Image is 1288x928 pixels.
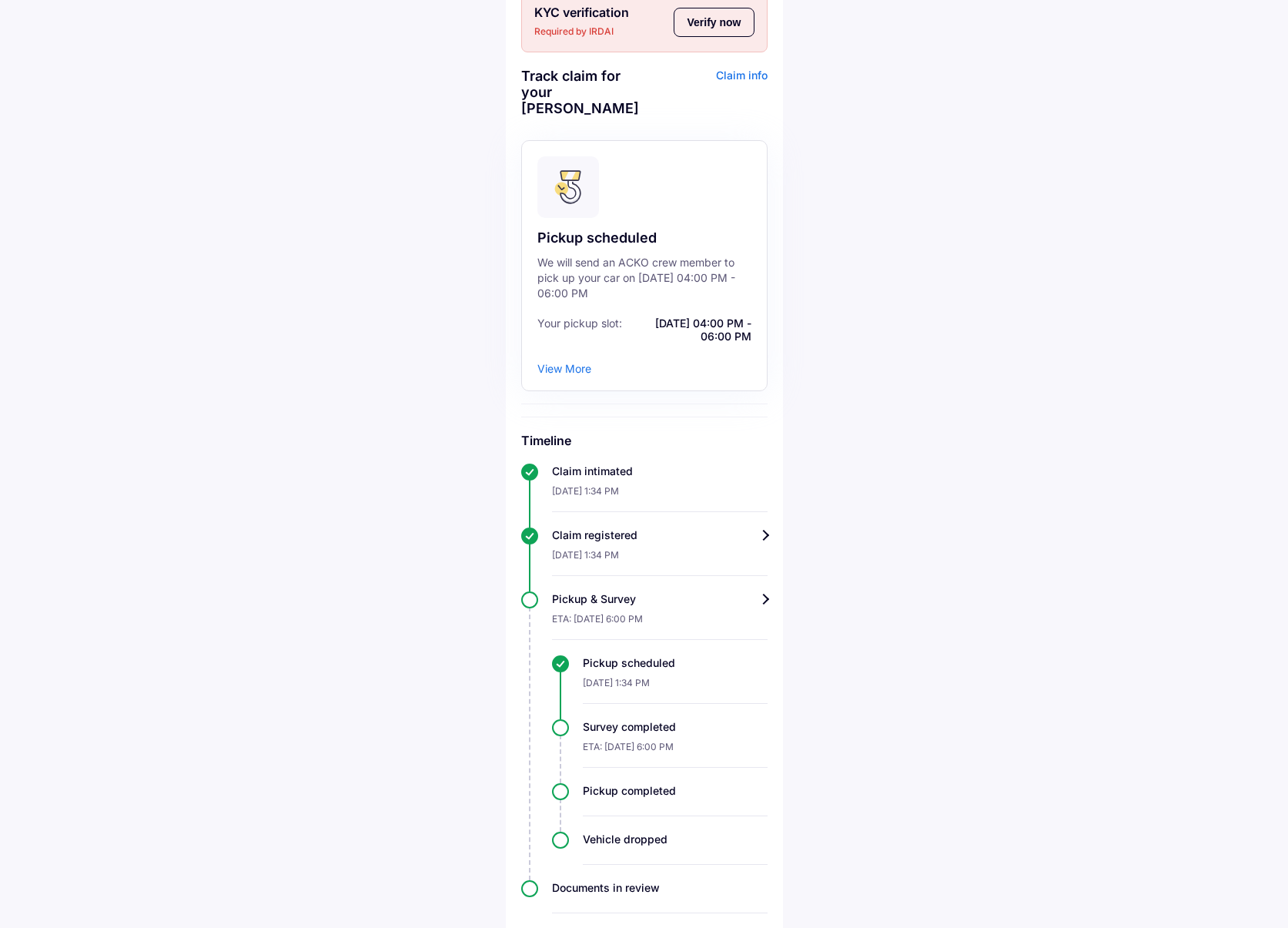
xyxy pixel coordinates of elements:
div: Pickup completed [583,783,768,799]
div: Survey completed [583,719,768,735]
span: Required by IRDAI [534,24,667,39]
span: Your pickup slot: [537,317,622,343]
span: [DATE] 04:00 PM - 06:00 PM [626,317,751,343]
div: Claim registered [552,528,768,543]
div: Pickup & Survey [552,591,768,607]
div: Track claim for your [PERSON_NAME] [521,68,641,116]
div: [DATE] 1:34 PM [552,479,768,512]
div: Claim info [648,68,768,128]
div: We will send an ACKO crew member to pick up your car on [DATE] 04:00 PM - 06:00 PM [537,255,751,301]
div: Documents in review [552,880,768,896]
div: ETA: [DATE] 6:00 PM [583,735,768,768]
div: Pickup scheduled [583,655,768,671]
div: View More [537,362,591,375]
h6: Timeline [521,433,768,448]
div: Pickup scheduled [537,229,751,247]
div: [DATE] 1:34 PM [552,543,768,576]
div: ETA: [DATE] 6:00 PM [552,607,768,640]
div: Vehicle dropped [583,832,768,847]
button: Verify now [674,8,754,37]
div: Claim intimated [552,464,768,479]
div: [DATE] 1:34 PM [583,671,768,704]
div: KYC verification [534,5,667,39]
